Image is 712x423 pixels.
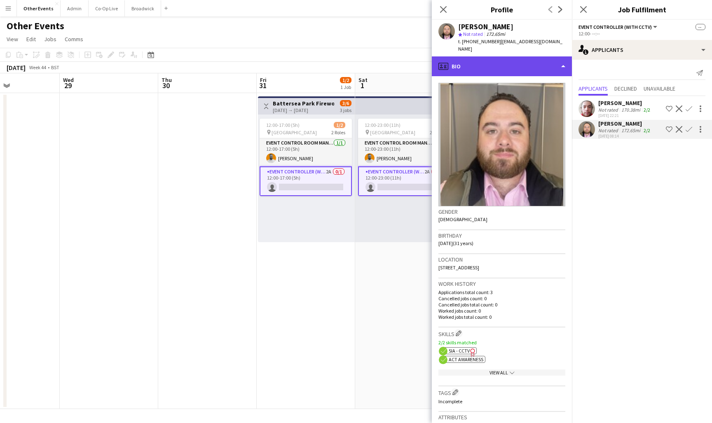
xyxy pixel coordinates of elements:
app-card-role: Event Control Room Manager1/112:00-23:00 (11h)[PERSON_NAME] [358,138,450,166]
span: 1/2 [334,122,345,128]
a: Edit [23,34,39,44]
span: -- [696,24,705,30]
a: View [3,34,21,44]
span: 172.65mi [485,31,507,37]
a: Jobs [41,34,60,44]
span: [GEOGRAPHIC_DATA] [370,129,415,136]
span: [STREET_ADDRESS] [438,264,479,271]
div: [PERSON_NAME] [458,23,513,30]
h3: Gender [438,208,565,215]
p: Incomplete [438,398,565,404]
div: 1 Job [340,84,351,90]
div: Not rated [598,127,620,133]
div: [DATE] 08:14 [598,133,652,139]
span: Sat [358,76,368,84]
span: [DEMOGRAPHIC_DATA] [438,216,487,222]
button: Co-Op Live [89,0,125,16]
div: [PERSON_NAME] [598,120,652,127]
span: Applicants [578,86,608,91]
span: Comms [65,35,83,43]
h3: Attributes [438,414,565,421]
button: Admin [61,0,89,16]
a: Comms [61,34,87,44]
span: [DATE] (31 years) [438,240,473,246]
div: [DATE] [7,63,26,72]
span: Week 44 [27,64,48,70]
p: Worked jobs total count: 0 [438,314,565,320]
app-skills-label: 2/2 [644,107,650,113]
span: Jobs [44,35,56,43]
h3: Skills [438,329,565,338]
div: [DATE] 22:21 [598,113,652,118]
img: Crew avatar or photo [438,83,565,206]
span: Not rated [463,31,483,37]
button: Broadwick [125,0,161,16]
div: BST [51,64,59,70]
span: Edit [26,35,36,43]
span: Unavailable [644,86,675,91]
p: Cancelled jobs count: 0 [438,295,565,301]
h3: Work history [438,280,565,287]
span: 1/2 [340,77,351,83]
div: View All [438,369,565,376]
h3: Job Fulfilment [572,4,712,15]
button: Other Events [17,0,61,16]
span: Wed [63,76,74,84]
app-job-card: 12:00-17:00 (5h)1/2 [GEOGRAPHIC_DATA]2 RolesEvent Control Room Manager1/112:00-17:00 (5h)[PERSON_... [260,119,352,196]
app-job-card: 12:00-23:00 (11h)1/2 [GEOGRAPHIC_DATA]2 RolesEvent Control Room Manager1/112:00-23:00 (11h)[PERSO... [358,119,450,196]
span: 12:00-17:00 (5h) [266,122,300,128]
span: Event Controller (with CCTV) [578,24,652,30]
button: Event Controller (with CCTV) [578,24,658,30]
span: t. [PHONE_NUMBER] [458,38,501,44]
span: 1 [357,81,368,90]
div: 172.65mi [620,127,642,133]
span: | [EMAIL_ADDRESS][DOMAIN_NAME] [458,38,562,52]
app-skills-label: 2/2 [644,127,650,133]
div: 12:00- --:-- [578,30,705,37]
p: 2/2 skills matched [438,339,565,346]
p: Worked jobs count: 0 [438,308,565,314]
span: 2 Roles [430,129,444,136]
app-card-role: Event Controller (with CCTV)2A0/112:00-17:00 (5h) [260,166,352,196]
div: Bio [432,56,572,76]
p: Cancelled jobs total count: 0 [438,301,565,308]
span: SIA - CCTV [449,348,470,354]
h1: Other Events [7,20,64,32]
span: Thu [162,76,172,84]
div: [PERSON_NAME] [598,99,652,107]
span: 2 Roles [331,129,345,136]
div: 3 jobs [340,106,351,113]
span: 29 [62,81,74,90]
app-card-role: Event Controller (with CCTV)2A0/112:00-23:00 (11h) [358,166,450,196]
span: Fri [260,76,267,84]
app-card-role: Event Control Room Manager1/112:00-17:00 (5h)[PERSON_NAME] [260,138,352,166]
div: Not rated [598,107,620,113]
span: 31 [259,81,267,90]
h3: Location [438,256,565,263]
span: 12:00-23:00 (11h) [365,122,400,128]
h3: Battersea Park Fireworks [273,100,334,107]
h3: Birthday [438,232,565,239]
span: 30 [160,81,172,90]
div: 170.38mi [620,107,642,113]
p: Applications total count: 3 [438,289,565,295]
span: [GEOGRAPHIC_DATA] [272,129,317,136]
span: 3/6 [340,100,351,106]
span: View [7,35,18,43]
div: Applicants [572,40,712,60]
h3: Tags [438,388,565,397]
div: [DATE] → [DATE] [273,107,334,113]
span: ACT Awareness [449,356,483,362]
h3: Profile [432,4,572,15]
span: Declined [614,86,637,91]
